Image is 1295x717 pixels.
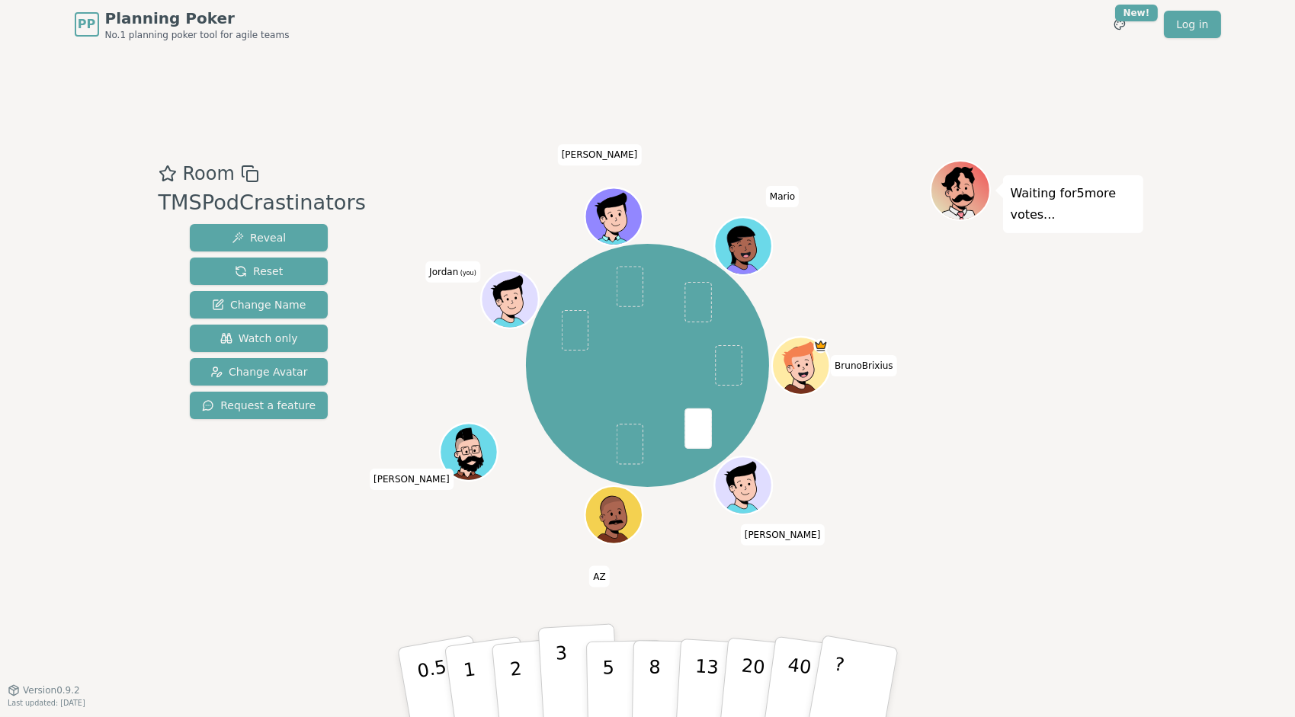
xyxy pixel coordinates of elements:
[190,291,328,318] button: Change Name
[1106,11,1133,38] button: New!
[766,186,799,207] span: Click to change your name
[190,358,328,386] button: Change Avatar
[813,338,828,353] span: BrunoBrixius is the host
[1164,11,1220,38] a: Log in
[425,261,480,283] span: Click to change your name
[75,8,290,41] a: PPPlanning PokerNo.1 planning poker tool for agile teams
[8,684,80,696] button: Version0.9.2
[159,160,177,187] button: Add as favourite
[159,187,366,219] div: TMSPodCrastinators
[1011,183,1136,226] p: Waiting for 5 more votes...
[235,264,283,279] span: Reset
[190,258,328,285] button: Reset
[741,524,825,546] span: Click to change your name
[210,364,308,379] span: Change Avatar
[212,297,306,312] span: Change Name
[78,15,95,34] span: PP
[23,684,80,696] span: Version 0.9.2
[190,224,328,251] button: Reveal
[831,355,897,376] span: Click to change your name
[183,160,235,187] span: Room
[105,8,290,29] span: Planning Poker
[589,566,609,587] span: Click to change your name
[482,272,537,326] button: Click to change your avatar
[190,325,328,352] button: Watch only
[458,270,476,277] span: (you)
[1115,5,1159,21] div: New!
[8,699,85,707] span: Last updated: [DATE]
[370,469,454,490] span: Click to change your name
[558,144,642,165] span: Click to change your name
[232,230,286,245] span: Reveal
[105,29,290,41] span: No.1 planning poker tool for agile teams
[202,398,316,413] span: Request a feature
[190,392,328,419] button: Request a feature
[220,331,298,346] span: Watch only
